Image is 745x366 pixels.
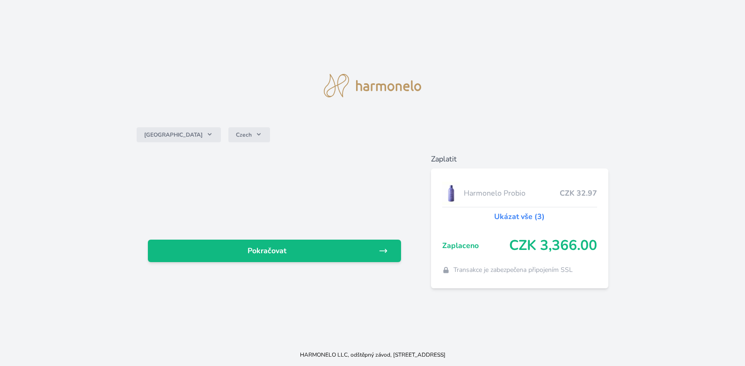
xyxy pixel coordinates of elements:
[442,240,509,251] span: Zaplaceno
[464,188,560,199] span: Harmonelo Probio
[324,74,421,97] img: logo.svg
[155,245,379,256] span: Pokračovat
[442,182,460,205] img: CLEAN_PROBIO_se_stinem_x-lo.jpg
[509,237,597,254] span: CZK 3,366.00
[494,211,545,222] a: Ukázat vše (3)
[560,188,597,199] span: CZK 32.97
[236,131,252,139] span: Czech
[148,240,401,262] a: Pokračovat
[137,127,221,142] button: [GEOGRAPHIC_DATA]
[431,154,608,165] h6: Zaplatit
[144,131,203,139] span: [GEOGRAPHIC_DATA]
[228,127,270,142] button: Czech
[453,265,573,275] span: Transakce je zabezpečena připojením SSL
